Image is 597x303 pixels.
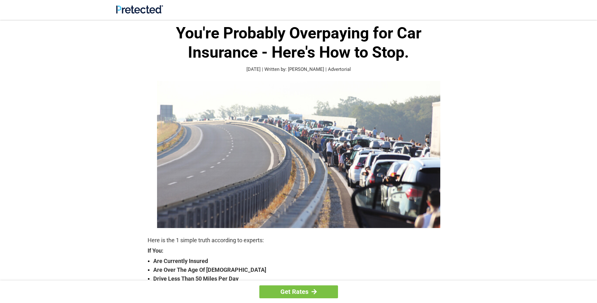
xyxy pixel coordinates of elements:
h1: You're Probably Overpaying for Car Insurance - Here's How to Stop. [148,24,450,62]
strong: Are Over The Age Of [DEMOGRAPHIC_DATA] [153,266,450,274]
a: Get Rates [259,285,338,298]
a: Site Logo [116,9,163,15]
strong: Drive Less Than 50 Miles Per Day [153,274,450,283]
strong: If You: [148,248,450,254]
img: Site Logo [116,5,163,14]
p: [DATE] | Written by: [PERSON_NAME] | Advertorial [148,66,450,73]
p: Here is the 1 simple truth according to experts: [148,236,450,245]
strong: Are Currently Insured [153,257,450,266]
